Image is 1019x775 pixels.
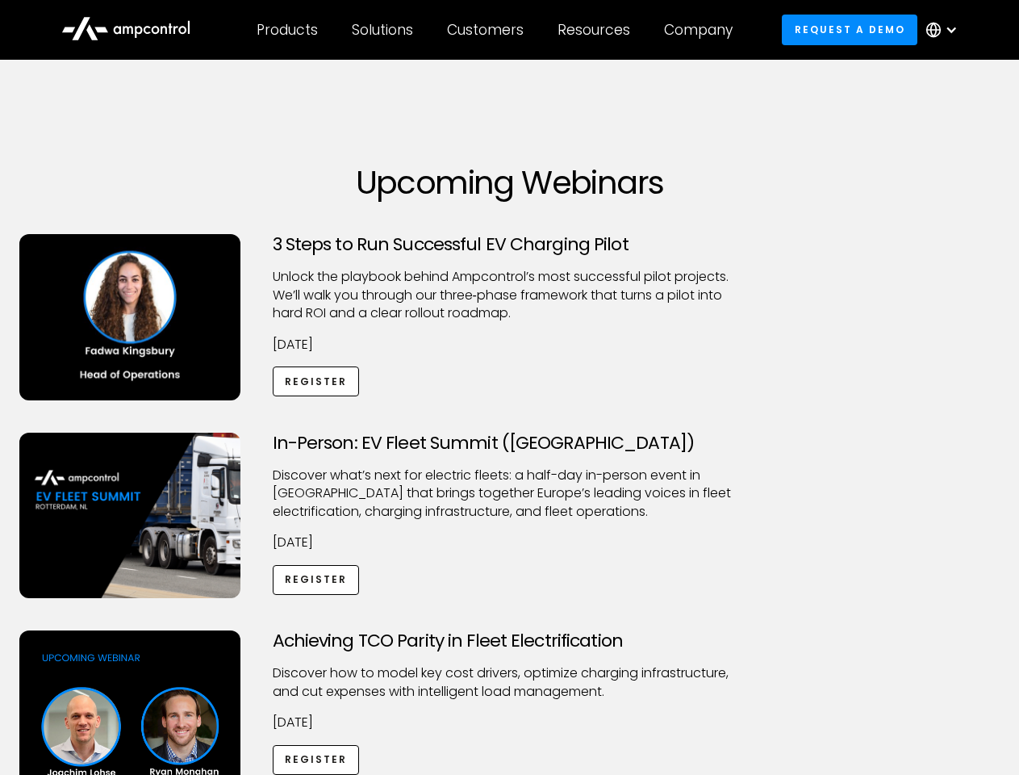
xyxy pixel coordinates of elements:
div: Customers [447,21,524,39]
h3: Achieving TCO Parity in Fleet Electrification [273,630,747,651]
p: ​Discover what’s next for electric fleets: a half-day in-person event in [GEOGRAPHIC_DATA] that b... [273,467,747,521]
a: Register [273,367,360,396]
p: [DATE] [273,534,747,551]
h3: 3 Steps to Run Successful EV Charging Pilot [273,234,747,255]
div: Company [664,21,733,39]
a: Register [273,745,360,775]
div: Solutions [352,21,413,39]
a: Request a demo [782,15,917,44]
div: Resources [558,21,630,39]
a: Register [273,565,360,595]
p: Discover how to model key cost drivers, optimize charging infrastructure, and cut expenses with i... [273,664,747,701]
h3: In-Person: EV Fleet Summit ([GEOGRAPHIC_DATA]) [273,433,747,454]
div: Products [257,21,318,39]
p: Unlock the playbook behind Ampcontrol’s most successful pilot projects. We’ll walk you through ou... [273,268,747,322]
p: [DATE] [273,714,747,731]
p: [DATE] [273,336,747,354]
h1: Upcoming Webinars [19,163,1000,202]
